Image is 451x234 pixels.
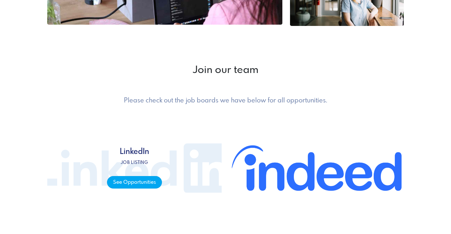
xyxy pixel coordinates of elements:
a: LinkedIn Job listing See Opportunities [47,120,222,216]
span: See Opportunities [107,176,162,189]
h5: Please check out the job boards we have below for all opportunities. [92,97,359,105]
h4: LinkedIn [107,148,162,157]
p: Job listing [107,159,162,166]
h2: Join our team [47,64,404,77]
